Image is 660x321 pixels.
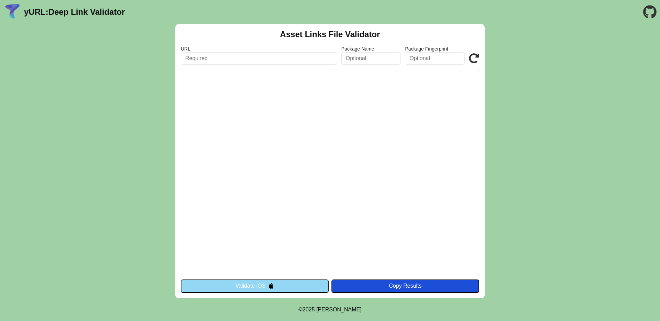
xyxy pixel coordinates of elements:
[331,279,479,292] button: Copy Results
[302,307,315,312] span: 2025
[298,298,361,321] footer: ©
[181,52,337,65] input: Required
[341,46,401,52] label: Package Name
[181,46,337,52] label: URL
[316,307,362,312] a: Michael Ibragimchayev's Personal Site
[341,52,401,65] input: Optional
[405,46,465,52] label: Package Fingerprint
[405,52,465,65] input: Optional
[268,283,274,289] img: appleIcon.svg
[335,283,476,289] div: Copy Results
[181,279,329,292] button: Validate iOS
[3,3,21,21] img: yURL Logo
[24,7,125,17] a: yURL:Deep Link Validator
[280,30,380,39] h2: Asset Links File Validator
